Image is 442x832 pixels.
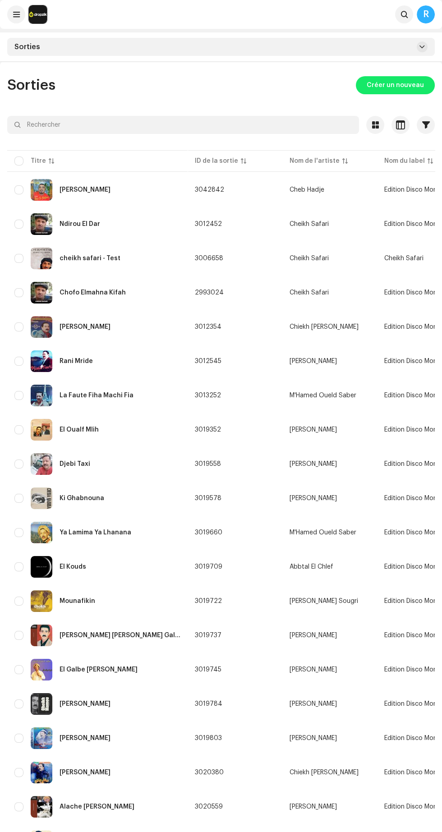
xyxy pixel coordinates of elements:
[195,598,222,604] span: 3019722
[290,598,358,604] div: [PERSON_NAME] Sougri
[290,358,337,364] div: [PERSON_NAME]
[31,487,52,509] img: 5c5e000c-a3e3-4a4e-833f-beada82e8f15
[195,187,224,193] span: 3042842
[60,598,95,604] div: Mounafikin
[290,564,370,570] span: Abbtal El Chlef
[31,693,52,715] img: cc4e8228-cfa9-44ed-b168-285b8a494f3c
[384,156,425,165] div: Nom du label
[290,324,359,330] div: Chiekh [PERSON_NAME]
[195,495,221,501] span: 3019578
[290,632,337,639] div: [PERSON_NAME]
[31,453,52,475] img: 911f31db-a857-4df8-aba4-19183e152ac1
[195,358,221,364] span: 3012545
[290,564,333,570] div: Abbtal El Chlef
[290,156,340,165] div: Nom de l'artiste
[7,116,359,134] input: Rechercher
[60,461,90,467] div: Djebi Taxi
[60,427,99,433] div: El Oualf Mlih
[14,43,40,51] span: Sorties
[31,590,52,612] img: 4fab0c38-cd0d-49b6-95c0-1475e4e9f546
[31,659,52,680] img: 3c571ea6-5159-4038-a499-70c5c338be82
[290,427,337,433] div: [PERSON_NAME]
[31,419,52,441] img: fd838d88-473d-47f7-86bd-8410f7033b2e
[290,529,356,536] div: M'Hamed Oueld Saber
[290,804,370,810] span: Cheikh Lakhel
[384,255,424,262] span: Cheikh Safari
[31,179,52,201] img: e41a88f3-1f40-41e9-8bd9-4267de1ecd42
[31,385,52,406] img: d5535366-4102-4174-828f-0e43d58dc228
[290,667,370,673] span: Cheikh Cherif Oueld Saber
[290,632,370,639] span: Cheikh Mamou
[290,187,370,193] span: Cheb Hadje
[290,598,370,604] span: Cheikh Mhamed Sougri
[195,392,221,399] span: 3013252
[195,632,221,639] span: 3019737
[31,796,52,818] img: 7038e061-0f1e-47cc-bd30-3227bd80c3cb
[356,76,435,94] button: Créer un nouveau
[290,461,337,467] div: [PERSON_NAME]
[290,255,370,262] span: Cheikh Safari
[60,564,86,570] div: El Kouds
[290,324,370,330] span: Chiekh Djilali Tiarti
[290,461,370,467] span: Cheikh Cherif Oueld Saber
[195,427,221,433] span: 3019352
[417,5,435,23] div: R
[195,221,222,227] span: 3012452
[195,461,221,467] span: 3019558
[195,804,223,810] span: 3020559
[60,529,131,536] div: Ya Lamima Ya Lhanana
[60,324,110,330] div: Chrab Mlih
[195,564,222,570] span: 3019709
[290,667,337,673] div: [PERSON_NAME]
[31,556,52,578] img: 09e7c0ab-b1f1-4be5-a4c1-ea1f0e0c58a5
[60,632,180,639] div: Lila Naglaa Galbi
[195,529,222,536] span: 3019660
[195,701,222,707] span: 3019784
[31,248,52,269] img: e5bb353d-2b28-467e-be44-43b4ba84d45f
[60,735,110,741] div: Ghir Sghira
[60,769,110,776] div: Ayiet Saber
[60,221,100,227] div: Ndirou El Dar
[195,735,222,741] span: 3019803
[290,358,370,364] span: Djilali Tiarti
[195,769,224,776] span: 3020380
[290,290,370,296] span: Cheikh Safari
[290,221,329,227] div: Cheikh Safari
[60,358,93,364] div: Rani Mride
[290,290,329,296] div: Cheikh Safari
[290,735,337,741] div: [PERSON_NAME]
[31,727,52,749] img: 5877e49d-47a4-457c-99f8-26664fbb589d
[290,221,370,227] span: Cheikh Safari
[290,769,359,776] div: Chiekh [PERSON_NAME]
[290,529,370,536] span: M'Hamed Oueld Saber
[290,701,337,707] div: [PERSON_NAME]
[195,290,224,296] span: 2993024
[195,324,221,330] span: 3012354
[195,255,223,262] span: 3006658
[60,290,126,296] div: Chofo Elmahna Kifah
[60,255,120,262] div: cheikh safari - Test
[290,735,370,741] span: Cheikh Cherif Oueld Saber
[290,804,337,810] div: [PERSON_NAME]
[31,762,52,783] img: ee044424-b4b2-4171-91b3-14ce272a82ac
[7,78,55,92] span: Sorties
[31,213,52,235] img: 47e6e502-1937-49bb-b423-89fb61d72496
[31,350,52,372] img: cdc5862f-2747-4d7b-a52e-9b9fb7449b63
[31,282,52,303] img: 38329818-2f85-4b97-854a-2d05e0e229e3
[290,427,370,433] span: Cheikh Mamou
[290,495,370,501] span: Cheba Habiba
[195,667,221,673] span: 3019745
[60,804,134,810] div: Alache Ana Nebghik
[290,769,370,776] span: Chiekh Djilali Tiarti
[29,5,47,23] img: 6b198820-6d9f-4d8e-bd7e-78ab9e57ca24
[60,187,110,193] div: Hana Tlef Rayie
[367,76,424,94] span: Créer un nouveau
[31,522,52,543] img: 40987823-2e72-44dd-a59e-ad4094381c44
[290,255,329,262] div: Cheikh Safari
[60,392,134,399] div: La Faute Fiha Machi Fia
[60,495,104,501] div: Ki Ghabnouna
[60,667,138,673] div: El Galbe Kehale Alik
[290,392,370,399] span: M'Hamed Oueld Saber
[31,156,46,165] div: Titre
[290,701,370,707] span: Cheikh Mamou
